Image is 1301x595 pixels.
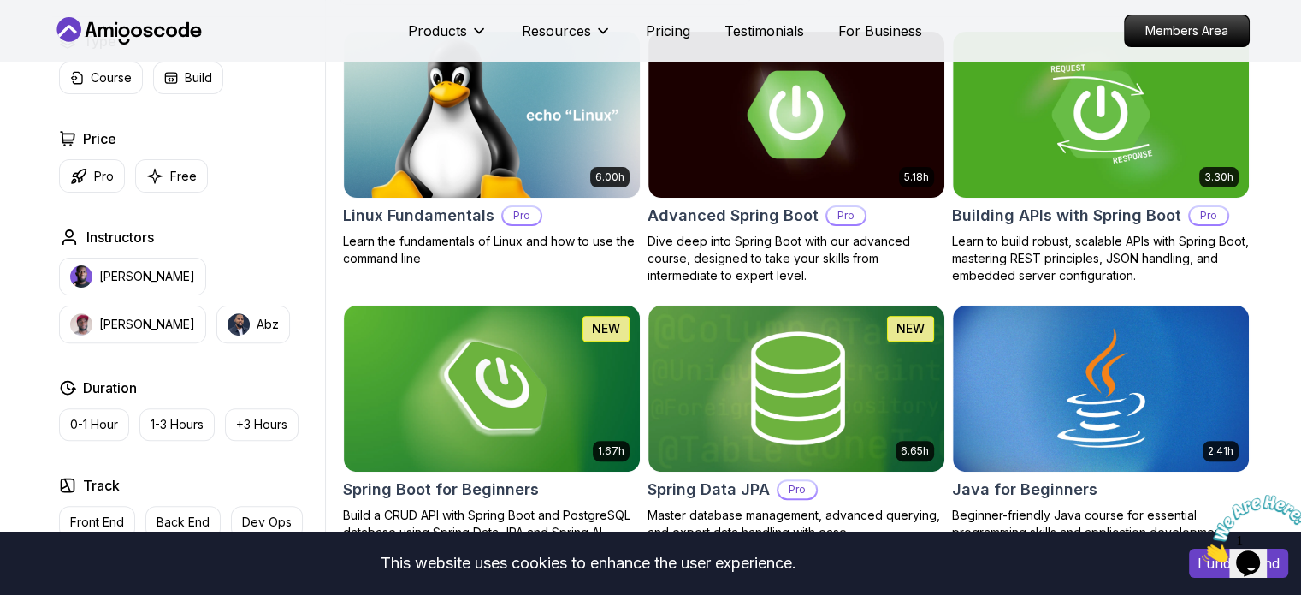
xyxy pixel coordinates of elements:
p: Learn to build robust, scalable APIs with Spring Boot, mastering REST principles, JSON handling, ... [952,233,1250,284]
p: Members Area [1125,15,1249,46]
p: NEW [592,320,620,337]
button: Back End [145,506,221,538]
p: +3 Hours [236,416,287,433]
h2: Duration [83,378,137,398]
button: Pro [59,159,125,193]
h2: Linux Fundamentals [343,204,494,228]
p: Master database management, advanced querying, and expert data handling with ease [648,507,945,541]
img: Java for Beginners card [953,306,1249,472]
p: 1.67h [598,444,624,458]
a: Members Area [1124,15,1250,47]
a: Java for Beginners card2.41hJava for BeginnersBeginner-friendly Java course for essential program... [952,305,1250,541]
img: Building APIs with Spring Boot card [953,32,1249,198]
h2: Java for Beginners [952,478,1097,502]
p: 0-1 Hour [70,416,118,433]
a: For Business [838,21,922,41]
button: Free [135,159,208,193]
p: Build [185,69,212,86]
h2: Track [83,475,120,496]
p: [PERSON_NAME] [99,268,195,285]
p: Dive deep into Spring Boot with our advanced course, designed to take your skills from intermedia... [648,233,945,284]
p: Course [91,69,132,86]
a: Spring Data JPA card6.65hNEWSpring Data JPAProMaster database management, advanced querying, and ... [648,305,945,541]
h2: Building APIs with Spring Boot [952,204,1181,228]
img: instructor img [70,313,92,336]
img: Linux Fundamentals card [344,32,640,198]
a: Testimonials [724,21,804,41]
p: 6.00h [595,170,624,184]
button: Resources [522,21,612,55]
p: 5.18h [904,170,929,184]
p: 1-3 Hours [151,416,204,433]
iframe: chat widget [1195,488,1301,569]
h2: Spring Boot for Beginners [343,478,539,502]
button: 0-1 Hour [59,408,129,441]
p: Abz [257,316,279,333]
button: Build [153,62,223,94]
h2: Price [83,128,116,149]
img: Spring Boot for Beginners card [344,306,640,472]
p: 6.65h [901,444,929,458]
img: Spring Data JPA card [648,306,944,472]
p: Resources [522,21,591,41]
a: Linux Fundamentals card6.00hLinux FundamentalsProLearn the fundamentals of Linux and how to use t... [343,31,641,267]
button: instructor img[PERSON_NAME] [59,306,206,343]
a: Advanced Spring Boot card5.18hAdvanced Spring BootProDive deep into Spring Boot with our advanced... [648,31,945,284]
div: This website uses cookies to enhance the user experience. [13,544,1163,582]
button: Course [59,62,143,94]
p: Pro [827,207,865,224]
p: Build a CRUD API with Spring Boot and PostgreSQL database using Spring Data JPA and Spring AI [343,507,641,541]
p: NEW [896,320,925,337]
button: Front End [59,506,135,538]
button: instructor imgAbz [216,306,290,343]
p: Free [170,168,197,185]
img: Chat attention grabber [7,7,113,74]
button: Dev Ops [231,506,303,538]
p: Front End [70,514,124,531]
p: Back End [157,514,210,531]
span: 1 [7,7,14,21]
h2: Advanced Spring Boot [648,204,819,228]
p: Pro [503,207,541,224]
button: instructor img[PERSON_NAME] [59,258,206,295]
p: 2.41h [1208,444,1233,458]
p: Pro [778,481,816,498]
p: Pro [94,168,114,185]
p: Products [408,21,467,41]
p: Dev Ops [242,514,292,531]
img: instructor img [70,265,92,288]
p: Beginner-friendly Java course for essential programming skills and application development [952,507,1250,541]
p: [PERSON_NAME] [99,316,195,333]
h2: Spring Data JPA [648,478,770,502]
a: Pricing [646,21,690,41]
a: Building APIs with Spring Boot card3.30hBuilding APIs with Spring BootProLearn to build robust, s... [952,31,1250,284]
p: Learn the fundamentals of Linux and how to use the command line [343,233,641,267]
a: Spring Boot for Beginners card1.67hNEWSpring Boot for BeginnersBuild a CRUD API with Spring Boot ... [343,305,641,541]
button: 1-3 Hours [139,408,215,441]
img: Advanced Spring Boot card [648,32,944,198]
button: Products [408,21,488,55]
button: +3 Hours [225,408,299,441]
img: instructor img [228,313,250,336]
p: 3.30h [1204,170,1233,184]
p: Pro [1190,207,1227,224]
button: Accept cookies [1189,549,1288,578]
h2: Instructors [86,227,154,247]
